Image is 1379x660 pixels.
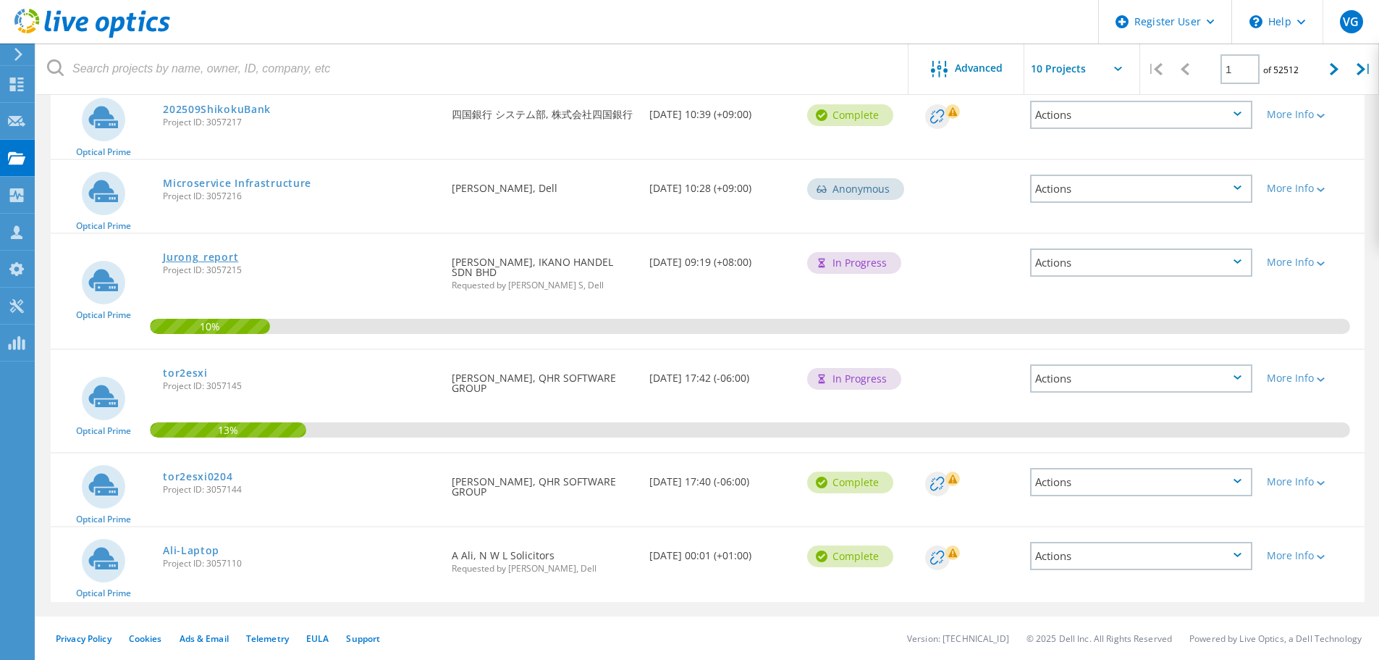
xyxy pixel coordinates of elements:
[1189,632,1362,645] li: Powered by Live Optics, a Dell Technology
[76,311,131,319] span: Optical Prime
[1267,477,1357,487] div: More Info
[1267,257,1357,267] div: More Info
[642,350,800,398] div: [DATE] 17:42 (-06:00)
[1263,64,1299,76] span: of 52512
[163,472,232,482] a: tor2esxi0204
[807,252,901,274] div: In Progress
[444,86,641,134] div: 四国銀行 システム部, 株式会社四国銀行
[1343,16,1359,28] span: VG
[807,546,893,567] div: Complete
[807,368,901,390] div: In Progress
[1030,468,1252,496] div: Actions
[1030,542,1252,570] div: Actions
[444,160,641,208] div: [PERSON_NAME], Dell
[76,427,131,435] span: Optical Prime
[807,178,904,200] div: Anonymous
[129,632,162,645] a: Cookies
[163,382,437,390] span: Project ID: 3057145
[163,485,437,494] span: Project ID: 3057144
[444,454,641,511] div: [PERSON_NAME], QHR SOFTWARE GROUP
[163,546,219,556] a: Ali-Laptop
[642,527,800,575] div: [DATE] 00:01 (+01:00)
[642,454,800,501] div: [DATE] 17:40 (-06:00)
[1267,183,1357,193] div: More Info
[163,118,437,127] span: Project ID: 3057217
[1030,248,1252,277] div: Actions
[1030,175,1252,203] div: Actions
[36,43,909,94] input: Search projects by name, owner, ID, company, etc
[76,148,131,156] span: Optical Prime
[807,472,893,493] div: Complete
[642,234,800,282] div: [DATE] 09:19 (+08:00)
[452,564,634,573] span: Requested by [PERSON_NAME], Dell
[1030,364,1252,393] div: Actions
[56,632,111,645] a: Privacy Policy
[642,160,800,208] div: [DATE] 10:28 (+09:00)
[163,559,437,568] span: Project ID: 3057110
[452,281,634,290] span: Requested by [PERSON_NAME] S, Dell
[163,266,437,275] span: Project ID: 3057215
[76,589,131,598] span: Optical Prime
[163,178,311,188] a: Microservice Infrastructure
[1349,43,1379,95] div: |
[150,422,306,435] span: 13%
[163,368,208,378] a: tor2esxi
[346,632,380,645] a: Support
[180,632,229,645] a: Ads & Email
[444,527,641,588] div: A Ali, N W L Solicitors
[163,192,437,201] span: Project ID: 3057216
[163,252,238,262] a: Jurong_report
[76,222,131,230] span: Optical Prime
[1267,373,1357,383] div: More Info
[1267,109,1357,120] div: More Info
[1267,551,1357,561] div: More Info
[907,632,1009,645] li: Version: [TECHNICAL_ID]
[14,30,170,41] a: Live Optics Dashboard
[76,515,131,524] span: Optical Prime
[642,86,800,134] div: [DATE] 10:39 (+09:00)
[444,350,641,408] div: [PERSON_NAME], QHR SOFTWARE GROUP
[444,234,641,304] div: [PERSON_NAME], IKANO HANDEL SDN BHD
[1030,101,1252,129] div: Actions
[1140,43,1170,95] div: |
[807,104,893,126] div: Complete
[246,632,289,645] a: Telemetry
[1249,15,1262,28] svg: \n
[306,632,329,645] a: EULA
[1026,632,1172,645] li: © 2025 Dell Inc. All Rights Reserved
[150,319,270,332] span: 10%
[163,104,271,114] a: 202509ShikokuBank
[955,63,1003,73] span: Advanced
